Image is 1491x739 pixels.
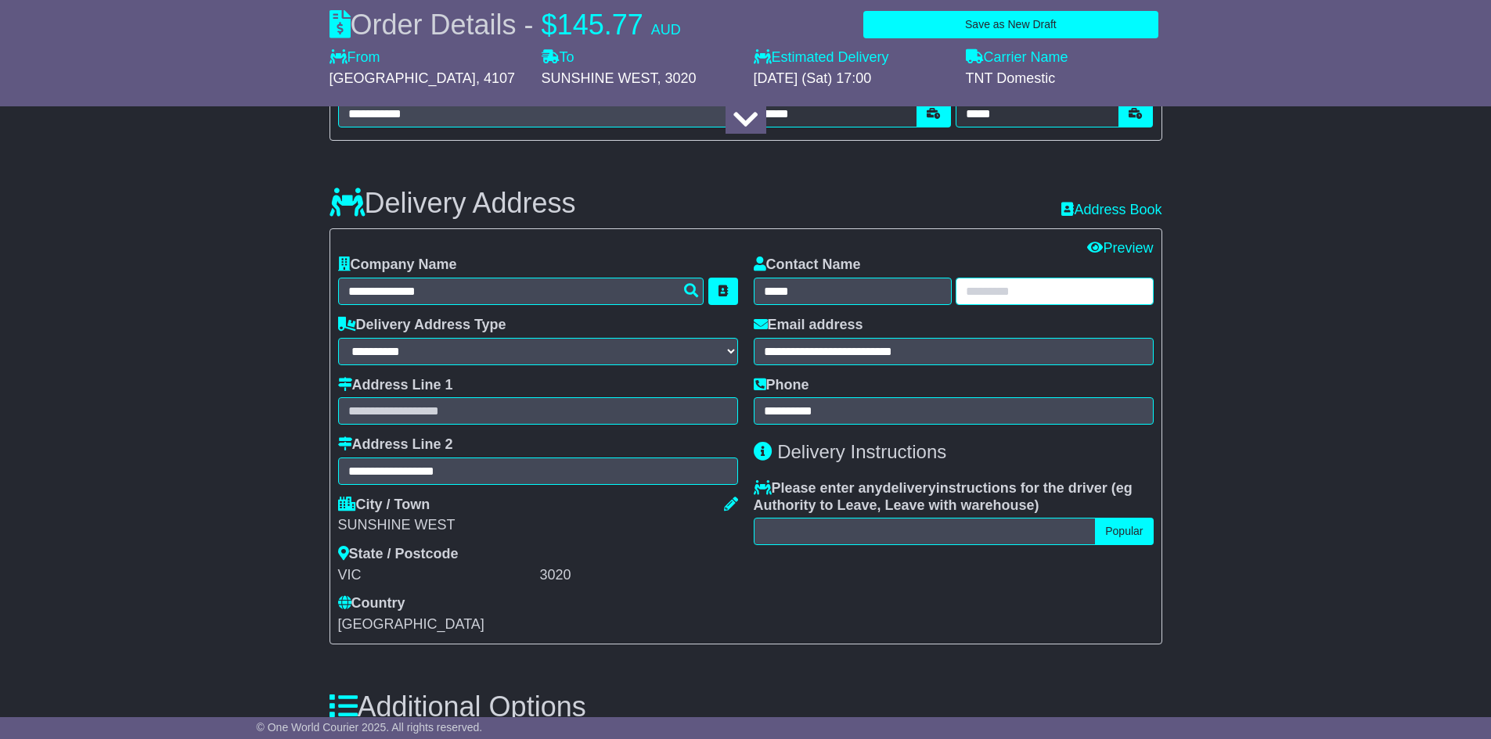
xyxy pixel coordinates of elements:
label: Phone [754,377,809,394]
div: VIC [338,567,536,584]
span: 145.77 [557,9,643,41]
span: SUNSHINE WEST [542,70,657,86]
label: Address Line 2 [338,436,453,454]
h3: Delivery Address [330,188,576,219]
span: , 4107 [476,70,515,86]
label: City / Town [338,497,430,514]
button: Save as New Draft [863,11,1158,38]
span: , 3020 [657,70,697,86]
span: eg Authority to Leave, Leave with warehouse [754,480,1133,513]
div: Order Details - [330,8,681,41]
label: Email address [754,317,863,334]
label: Delivery Address Type [338,317,506,334]
label: Company Name [338,256,457,274]
label: Please enter any instructions for the driver ( ) [754,480,1154,514]
button: Popular [1095,518,1153,545]
div: 3020 [540,567,738,584]
span: © One World Courier 2025. All rights reserved. [257,721,483,734]
label: Estimated Delivery [754,49,950,66]
span: delivery [883,480,936,496]
div: SUNSHINE WEST [338,517,738,534]
a: Preview [1087,240,1153,256]
label: From [330,49,380,66]
span: Delivery Instructions [777,441,946,462]
label: Address Line 1 [338,377,453,394]
label: Contact Name [754,256,861,274]
label: Country [338,595,405,612]
div: [DATE] (Sat) 17:00 [754,70,950,88]
div: TNT Domestic [966,70,1162,88]
label: To [542,49,574,66]
span: $ [542,9,557,41]
label: State / Postcode [338,546,459,563]
a: Address Book [1061,202,1161,217]
span: AUD [651,22,681,38]
label: Carrier Name [966,49,1068,66]
span: [GEOGRAPHIC_DATA] [338,616,484,632]
span: [GEOGRAPHIC_DATA] [330,70,476,86]
h3: Additional Options [330,691,1162,723]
